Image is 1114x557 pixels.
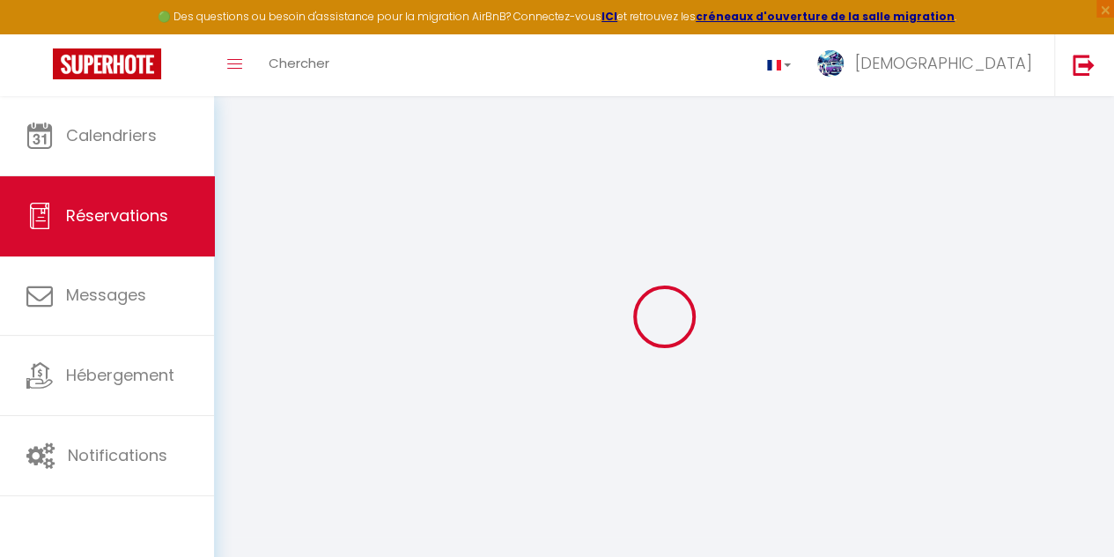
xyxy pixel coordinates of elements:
[66,204,168,227] span: Réservations
[14,7,67,60] button: Ouvrir le widget de chat LiveChat
[804,34,1054,96] a: ... [DEMOGRAPHIC_DATA]
[66,124,157,146] span: Calendriers
[601,9,617,24] a: ICI
[855,52,1032,74] span: [DEMOGRAPHIC_DATA]
[68,444,167,466] span: Notifications
[53,48,161,79] img: Super Booking
[1073,54,1095,76] img: logout
[696,9,955,24] a: créneaux d'ouverture de la salle migration
[66,284,146,306] span: Messages
[66,364,174,386] span: Hébergement
[255,34,343,96] a: Chercher
[269,54,329,72] span: Chercher
[817,50,844,77] img: ...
